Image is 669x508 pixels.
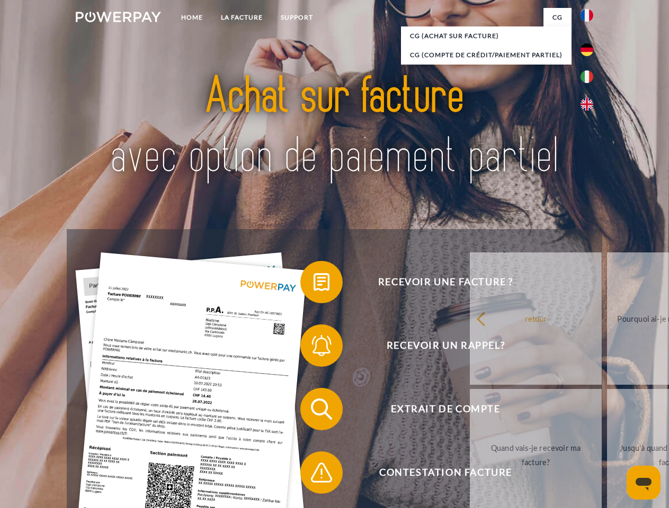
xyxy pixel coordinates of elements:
span: Recevoir un rappel? [316,324,575,367]
img: fr [581,9,593,22]
a: Home [172,8,212,27]
img: de [581,43,593,56]
a: CG [543,8,572,27]
div: retour [476,311,595,325]
span: Contestation Facture [316,451,575,494]
img: qb_search.svg [308,396,335,422]
img: qb_bell.svg [308,332,335,359]
a: Support [272,8,322,27]
a: CG (Compte de crédit/paiement partiel) [401,46,572,65]
span: Recevoir une facture ? [316,261,575,303]
button: Recevoir un rappel? [300,324,576,367]
a: LA FACTURE [212,8,272,27]
button: Recevoir une facture ? [300,261,576,303]
img: qb_bill.svg [308,269,335,295]
img: it [581,70,593,83]
img: title-powerpay_fr.svg [101,51,568,203]
a: CG (achat sur facture) [401,26,572,46]
img: qb_warning.svg [308,459,335,486]
button: Extrait de compte [300,388,576,430]
div: Quand vais-je recevoir ma facture? [476,441,595,469]
img: logo-powerpay-white.svg [76,12,161,22]
img: en [581,98,593,111]
button: Contestation Facture [300,451,576,494]
iframe: Bouton de lancement de la fenêtre de messagerie [627,466,661,500]
span: Extrait de compte [316,388,575,430]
